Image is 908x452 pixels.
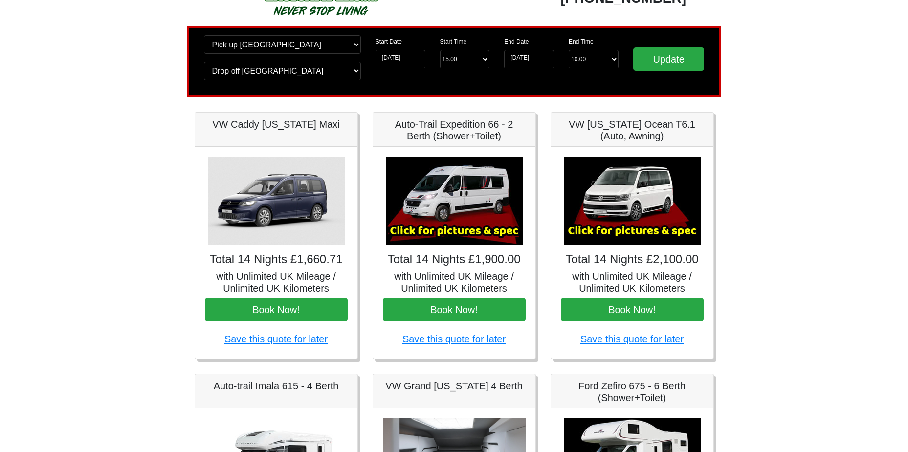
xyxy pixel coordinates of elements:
a: Save this quote for later [224,334,328,344]
h4: Total 14 Nights £2,100.00 [561,252,704,267]
h5: Auto-trail Imala 615 - 4 Berth [205,380,348,392]
h5: Ford Zefiro 675 - 6 Berth (Shower+Toilet) [561,380,704,404]
h5: with Unlimited UK Mileage / Unlimited UK Kilometers [383,271,526,294]
a: Save this quote for later [402,334,506,344]
label: Start Time [440,37,467,46]
h5: with Unlimited UK Mileage / Unlimited UK Kilometers [561,271,704,294]
label: End Date [504,37,529,46]
h4: Total 14 Nights £1,660.71 [205,252,348,267]
input: Return Date [504,50,554,68]
button: Book Now! [561,298,704,321]
h5: Auto-Trail Expedition 66 - 2 Berth (Shower+Toilet) [383,118,526,142]
h5: VW [US_STATE] Ocean T6.1 (Auto, Awning) [561,118,704,142]
button: Book Now! [383,298,526,321]
img: VW Caddy California Maxi [208,157,345,245]
h5: with Unlimited UK Mileage / Unlimited UK Kilometers [205,271,348,294]
input: Update [633,47,705,71]
h5: VW Grand [US_STATE] 4 Berth [383,380,526,392]
img: Auto-Trail Expedition 66 - 2 Berth (Shower+Toilet) [386,157,523,245]
img: VW California Ocean T6.1 (Auto, Awning) [564,157,701,245]
h5: VW Caddy [US_STATE] Maxi [205,118,348,130]
input: Start Date [376,50,425,68]
button: Book Now! [205,298,348,321]
label: End Time [569,37,594,46]
label: Start Date [376,37,402,46]
a: Save this quote for later [580,334,684,344]
h4: Total 14 Nights £1,900.00 [383,252,526,267]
